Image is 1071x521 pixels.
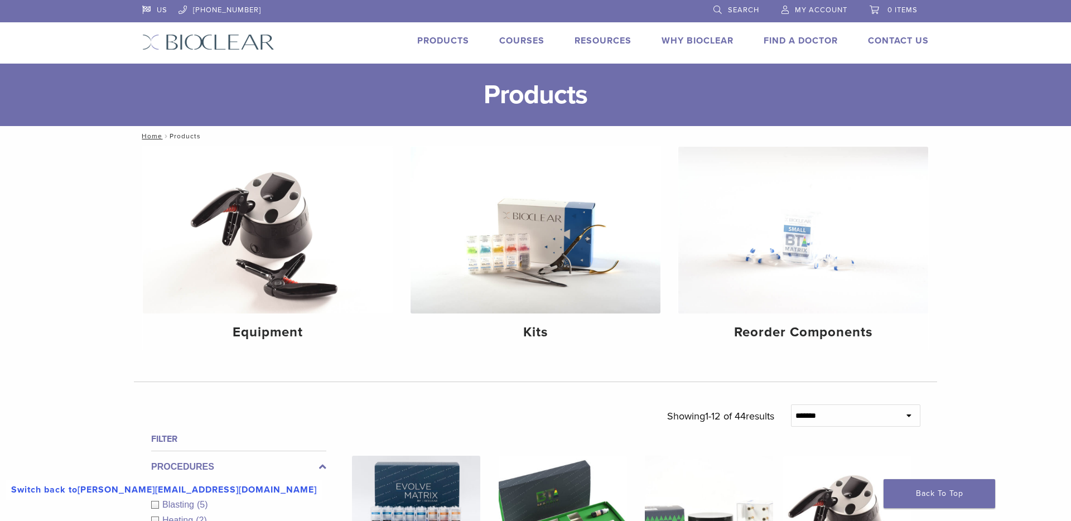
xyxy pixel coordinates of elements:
h4: Filter [151,432,326,446]
h4: Reorder Components [687,322,919,342]
a: Back To Top [884,479,995,508]
nav: Products [134,126,937,146]
p: Showing results [667,404,774,428]
a: Find A Doctor [764,35,838,46]
a: Courses [499,35,544,46]
span: (5) [197,500,208,509]
a: Why Bioclear [662,35,734,46]
a: Contact Us [868,35,929,46]
h4: Kits [419,322,652,342]
img: Reorder Components [678,147,928,313]
a: Equipment [143,147,393,350]
label: Procedures [151,460,326,474]
a: Products [417,35,469,46]
a: Home [138,132,162,140]
img: Equipment [143,147,393,313]
span: 0 items [887,6,918,15]
a: Switch back to[PERSON_NAME][EMAIL_ADDRESS][DOMAIN_NAME] [6,480,322,500]
h4: Equipment [152,322,384,342]
span: / [162,133,170,139]
a: Kits [411,147,660,350]
a: Reorder Components [678,147,928,350]
span: 1-12 of 44 [705,410,746,422]
span: Blasting [162,500,197,509]
a: Resources [575,35,631,46]
img: Bioclear [142,34,274,50]
span: Search [728,6,759,15]
img: Kits [411,147,660,313]
span: My Account [795,6,847,15]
